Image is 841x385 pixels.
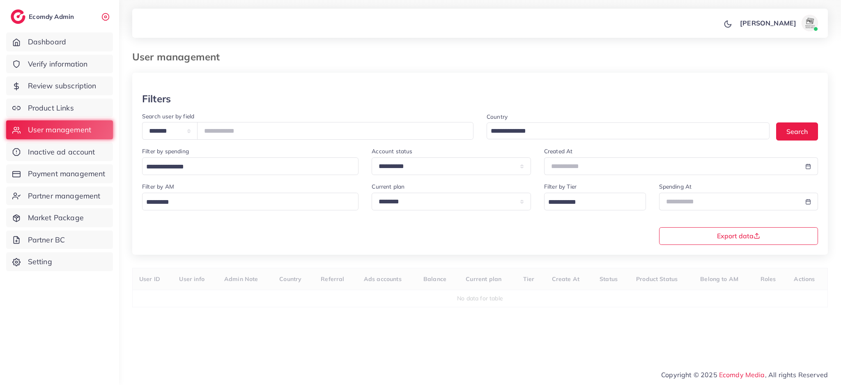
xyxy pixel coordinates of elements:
[11,9,76,24] a: logoEcomdy Admin
[28,124,91,135] span: User management
[6,143,113,161] a: Inactive ad account
[142,157,358,175] div: Search for option
[544,193,646,210] div: Search for option
[659,227,818,245] button: Export data
[659,182,692,191] label: Spending At
[142,193,358,210] div: Search for option
[28,191,101,201] span: Partner management
[6,187,113,205] a: Partner management
[487,122,770,139] div: Search for option
[6,252,113,271] a: Setting
[28,168,106,179] span: Payment management
[28,212,84,223] span: Market Package
[6,120,113,139] a: User management
[661,370,828,380] span: Copyright © 2025
[143,196,348,209] input: Search for option
[6,55,113,74] a: Verify information
[719,371,765,379] a: Ecomdy Media
[488,125,759,138] input: Search for option
[143,161,348,173] input: Search for option
[28,147,95,157] span: Inactive ad account
[132,51,226,63] h3: User management
[28,256,52,267] span: Setting
[28,235,65,245] span: Partner BC
[6,231,113,249] a: Partner BC
[28,81,97,91] span: Review subscription
[802,15,818,31] img: avatar
[28,59,88,69] span: Verify information
[6,99,113,118] a: Product Links
[6,76,113,95] a: Review subscription
[717,233,760,239] span: Export data
[142,147,189,155] label: Filter by spending
[28,103,74,113] span: Product Links
[6,32,113,51] a: Dashboard
[544,182,577,191] label: Filter by Tier
[142,182,174,191] label: Filter by AM
[487,113,508,121] label: Country
[142,93,171,105] h3: Filters
[740,18,796,28] p: [PERSON_NAME]
[544,147,573,155] label: Created At
[765,370,828,380] span: , All rights Reserved
[735,15,821,31] a: [PERSON_NAME]avatar
[776,122,818,140] button: Search
[29,13,76,21] h2: Ecomdy Admin
[6,208,113,227] a: Market Package
[372,147,412,155] label: Account status
[545,196,635,209] input: Search for option
[372,182,404,191] label: Current plan
[6,164,113,183] a: Payment management
[28,37,66,47] span: Dashboard
[142,112,194,120] label: Search user by field
[11,9,25,24] img: logo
